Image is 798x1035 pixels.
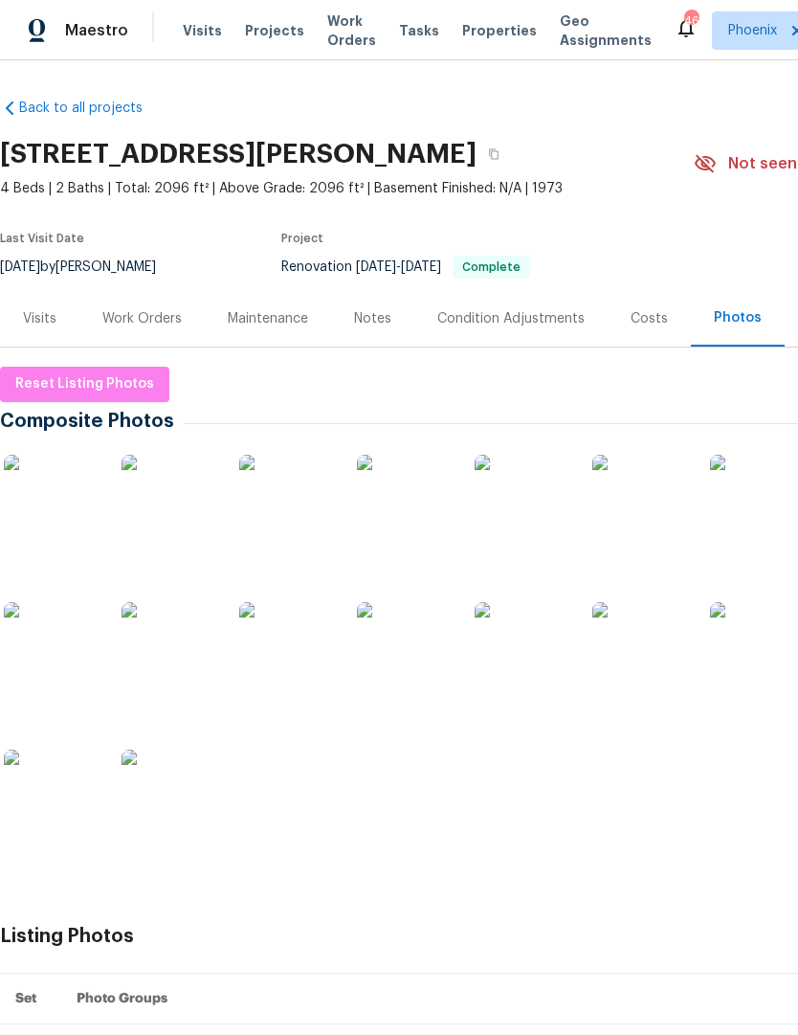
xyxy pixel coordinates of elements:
div: 46 [684,11,698,31]
span: - [356,260,441,274]
div: Notes [354,309,391,328]
div: Visits [23,309,56,328]
span: Complete [454,261,528,273]
span: Work Orders [327,11,376,50]
span: Maestro [65,21,128,40]
span: [DATE] [401,260,441,274]
span: Geo Assignments [560,11,652,50]
span: Phoenix [728,21,777,40]
div: Condition Adjustments [437,309,585,328]
span: Reset Listing Photos [15,372,154,396]
div: Photos [714,308,762,327]
span: Visits [183,21,222,40]
span: Tasks [399,24,439,37]
span: Renovation [281,260,530,274]
div: Work Orders [102,309,182,328]
span: Project [281,233,323,244]
div: Maintenance [228,309,308,328]
span: Projects [245,21,304,40]
div: Costs [631,309,668,328]
span: [DATE] [356,260,396,274]
button: Copy Address [477,137,511,171]
span: Properties [462,21,537,40]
